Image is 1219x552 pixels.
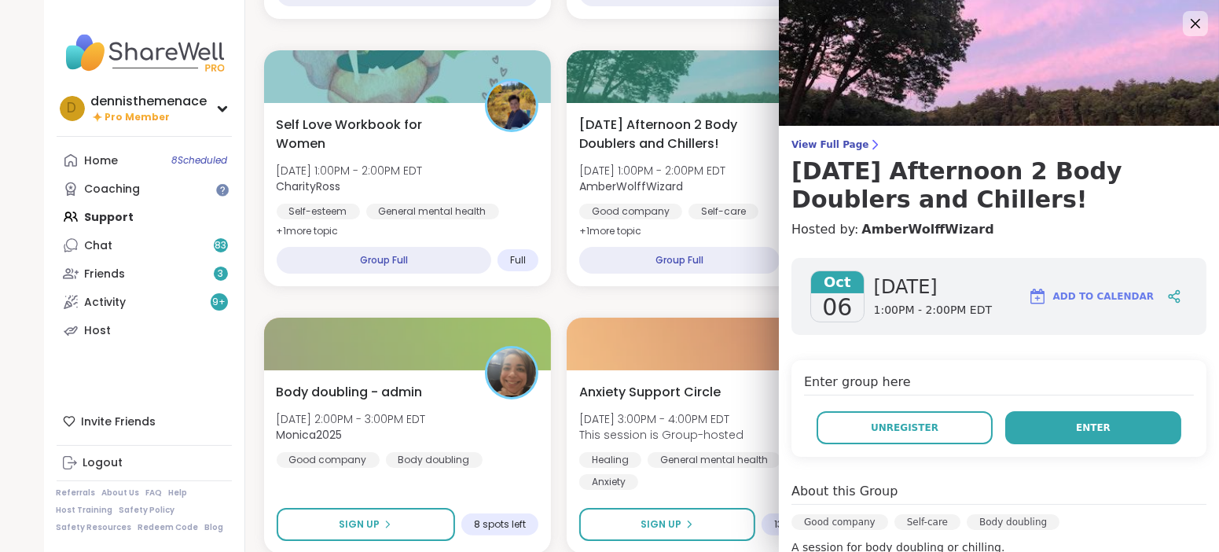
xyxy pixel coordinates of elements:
[57,146,232,175] a: Home8Scheduled
[277,116,468,153] span: Self Love Workbook for Women
[277,247,491,274] div: Group Full
[871,421,938,435] span: Unregister
[215,239,226,252] span: 83
[68,98,77,119] span: d
[474,518,526,531] span: 8 spots left
[83,455,123,471] div: Logout
[579,247,780,274] div: Group Full
[339,517,380,532] span: Sign Up
[277,508,455,541] button: Sign Up
[894,514,960,530] div: Self-care
[366,204,499,219] div: General mental health
[85,267,126,282] div: Friends
[172,154,228,167] span: 8 Scheduled
[1021,278,1161,315] button: Add to Calendar
[105,111,171,124] span: Pro Member
[791,138,1206,151] span: View Full Page
[386,452,483,468] div: Body doubling
[57,505,113,516] a: Host Training
[487,348,536,397] img: Monica2025
[277,411,426,427] span: [DATE] 2:00PM - 3:00PM EDT
[579,411,744,427] span: [DATE] 3:00PM - 4:00PM EDT
[218,267,223,281] span: 3
[487,81,536,130] img: CharityRoss
[1005,411,1181,444] button: Enter
[277,452,380,468] div: Good company
[57,175,232,203] a: Coaching
[169,488,188,499] a: Help
[57,288,232,316] a: Activity9+
[57,231,232,259] a: Chat83
[817,411,993,444] button: Unregister
[205,522,224,533] a: Blog
[641,517,681,532] span: Sign Up
[91,93,207,110] div: dennisthemenace
[146,488,163,499] a: FAQ
[791,514,888,530] div: Good company
[804,373,1194,396] h4: Enter group here
[967,514,1059,530] div: Body doubling
[811,271,864,293] span: Oct
[85,323,112,339] div: Host
[1028,287,1047,306] img: ShareWell Logomark
[1053,289,1154,304] span: Add to Calendar
[57,449,232,477] a: Logout
[579,116,770,153] span: [DATE] Afternoon 2 Body Doublers and Chillers!
[277,178,341,194] b: CharityRoss
[277,204,360,219] div: Self-esteem
[57,316,232,344] a: Host
[85,182,141,197] div: Coaching
[579,383,721,402] span: Anxiety Support Circle
[579,508,755,541] button: Sign Up
[277,427,343,443] b: Monica2025
[85,238,113,254] div: Chat
[579,452,641,468] div: Healing
[212,296,226,309] span: 9 +
[791,482,898,501] h4: About this Group
[579,178,683,194] b: AmberWolffWizard
[57,522,132,533] a: Safety Resources
[510,254,526,267] span: Full
[579,163,725,178] span: [DATE] 1:00PM - 2:00PM EDT
[874,303,993,318] span: 1:00PM - 2:00PM EDT
[138,522,199,533] a: Redeem Code
[579,427,744,443] span: This session is Group-hosted
[119,505,175,516] a: Safety Policy
[85,153,119,169] div: Home
[579,474,638,490] div: Anxiety
[861,220,993,239] a: AmberWolffWizard
[102,488,140,499] a: About Us
[57,25,232,80] img: ShareWell Nav Logo
[874,274,993,300] span: [DATE]
[57,259,232,288] a: Friends3
[774,518,828,531] span: 13 spots left
[688,204,758,219] div: Self-care
[791,138,1206,214] a: View Full Page[DATE] Afternoon 2 Body Doublers and Chillers!
[216,184,229,197] iframe: Spotlight
[791,220,1206,239] h4: Hosted by:
[277,383,423,402] span: Body doubling - admin
[1076,421,1111,435] span: Enter
[277,163,423,178] span: [DATE] 1:00PM - 2:00PM EDT
[85,295,127,311] div: Activity
[57,407,232,436] div: Invite Friends
[57,488,96,499] a: Referrals
[579,204,682,219] div: Good company
[822,293,852,322] span: 06
[791,157,1206,214] h3: [DATE] Afternoon 2 Body Doublers and Chillers!
[648,452,780,468] div: General mental health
